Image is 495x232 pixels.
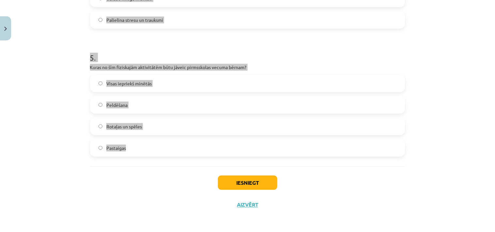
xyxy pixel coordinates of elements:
span: Peldēšana [106,102,128,109]
input: Pastaigas [99,146,103,150]
input: Palielina stresu un trauksmi [99,18,103,22]
img: icon-close-lesson-0947bae3869378f0d4975bcd49f059093ad1ed9edebbc8119c70593378902aed.svg [4,27,7,31]
span: Pastaigas [106,145,126,152]
span: Visas iepriekš minētās [106,80,152,87]
input: Rotaļas un spēles [99,124,103,129]
button: Iesniegt [218,176,277,190]
p: Kuras no šīm fiziskajām aktivitātēm būtu jāveic pirmsskolas vecuma bērnam? [90,64,405,71]
h1: 5 . [90,42,405,62]
input: Peldēšana [99,103,103,107]
input: Visas iepriekš minētās [99,81,103,86]
button: Aizvērt [235,202,260,208]
span: Palielina stresu un trauksmi [106,17,163,23]
span: Rotaļas un spēles [106,123,142,130]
